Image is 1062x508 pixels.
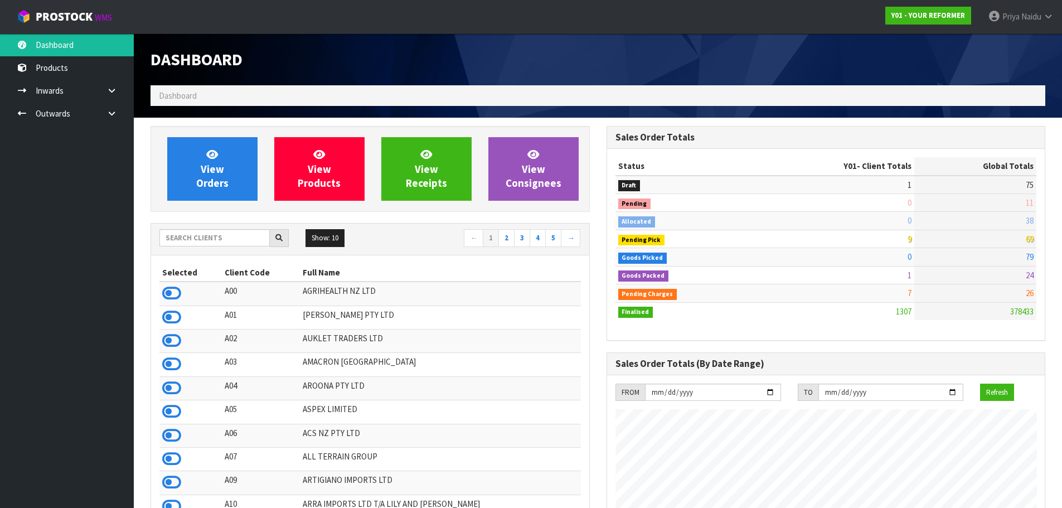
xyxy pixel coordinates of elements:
span: 11 [1026,197,1034,208]
a: ViewReceipts [381,137,472,201]
td: A03 [222,353,300,376]
a: → [561,229,580,247]
span: Pending [618,199,651,210]
div: TO [798,384,818,401]
td: A00 [222,282,300,306]
th: - Client Totals [755,157,914,175]
a: ViewConsignees [488,137,579,201]
span: 1 [908,270,911,280]
td: A04 [222,376,300,400]
img: cube-alt.png [17,9,31,23]
span: 69 [1026,234,1034,244]
a: 1 [483,229,499,247]
span: Pending Charges [618,289,677,300]
button: Refresh [980,384,1014,401]
span: 0 [908,215,911,226]
span: 26 [1026,288,1034,298]
span: 0 [908,251,911,262]
td: A09 [222,471,300,495]
td: A05 [222,400,300,424]
td: ACS NZ PTY LTD [300,424,581,447]
span: 79 [1026,251,1034,262]
strong: Y01 - YOUR REFORMER [891,11,965,20]
span: View Receipts [406,148,447,190]
span: 0 [908,197,911,208]
td: AUKLET TRADERS LTD [300,329,581,352]
a: Y01 - YOUR REFORMER [885,7,971,25]
div: FROM [615,384,645,401]
td: A07 [222,448,300,471]
span: 38 [1026,215,1034,226]
td: ALL TERRAIN GROUP [300,448,581,471]
span: Y01 [843,161,857,171]
th: Status [615,157,755,175]
td: [PERSON_NAME] PTY LTD [300,306,581,329]
span: Goods Packed [618,270,669,282]
span: Dashboard [151,49,243,70]
span: Finalised [618,307,653,318]
span: View Orders [196,148,229,190]
span: Draft [618,180,641,191]
th: Global Totals [914,157,1036,175]
a: 3 [514,229,530,247]
span: View Consignees [506,148,561,190]
h3: Sales Order Totals (By Date Range) [615,359,1037,369]
td: A01 [222,306,300,329]
span: 1307 [896,306,911,317]
button: Show: 10 [305,229,345,247]
span: Goods Picked [618,253,667,264]
span: 9 [908,234,911,244]
td: AGRIHEALTH NZ LTD [300,282,581,306]
span: 1 [908,180,911,190]
span: 378433 [1010,306,1034,317]
span: ProStock [36,9,93,24]
span: View Products [298,148,341,190]
td: A06 [222,424,300,447]
td: ARTIGIANO IMPORTS LTD [300,471,581,495]
a: ViewOrders [167,137,258,201]
a: 5 [545,229,561,247]
a: ViewProducts [274,137,365,201]
nav: Page navigation [379,229,581,249]
td: ASPEX LIMITED [300,400,581,424]
td: A02 [222,329,300,352]
a: 4 [530,229,546,247]
span: Allocated [618,216,656,228]
h3: Sales Order Totals [615,132,1037,143]
span: 7 [908,288,911,298]
td: AMACRON [GEOGRAPHIC_DATA] [300,353,581,376]
input: Search clients [159,229,270,246]
span: Naidu [1021,11,1041,22]
span: Dashboard [159,90,197,101]
span: Pending Pick [618,235,665,246]
a: ← [464,229,483,247]
span: Priya [1002,11,1020,22]
th: Client Code [222,264,300,282]
small: WMS [95,12,112,23]
span: 75 [1026,180,1034,190]
th: Full Name [300,264,581,282]
td: AROONA PTY LTD [300,376,581,400]
span: 24 [1026,270,1034,280]
a: 2 [498,229,515,247]
th: Selected [159,264,222,282]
